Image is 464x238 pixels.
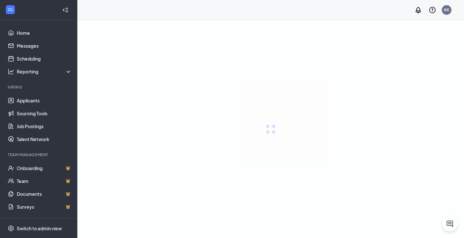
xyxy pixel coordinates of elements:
[62,7,69,13] svg: Collapse
[17,175,72,187] a: TeamCrown
[17,187,72,200] a: DocumentsCrown
[444,7,449,13] div: KK
[17,120,72,133] a: Job Postings
[17,107,72,120] a: Sourcing Tools
[17,225,62,232] div: Switch to admin view
[8,152,71,157] div: Team Management
[442,216,458,232] button: ChatActive
[17,94,72,107] a: Applicants
[414,6,422,14] svg: Notifications
[17,26,72,39] a: Home
[446,220,454,228] svg: ChatActive
[8,225,14,232] svg: Settings
[17,200,72,213] a: SurveysCrown
[17,68,72,75] div: Reporting
[7,6,14,13] svg: WorkstreamLogo
[429,6,436,14] svg: QuestionInfo
[17,133,72,146] a: Talent Network
[8,68,14,75] svg: Analysis
[17,52,72,65] a: Scheduling
[17,39,72,52] a: Messages
[17,162,72,175] a: OnboardingCrown
[8,84,71,90] div: Hiring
